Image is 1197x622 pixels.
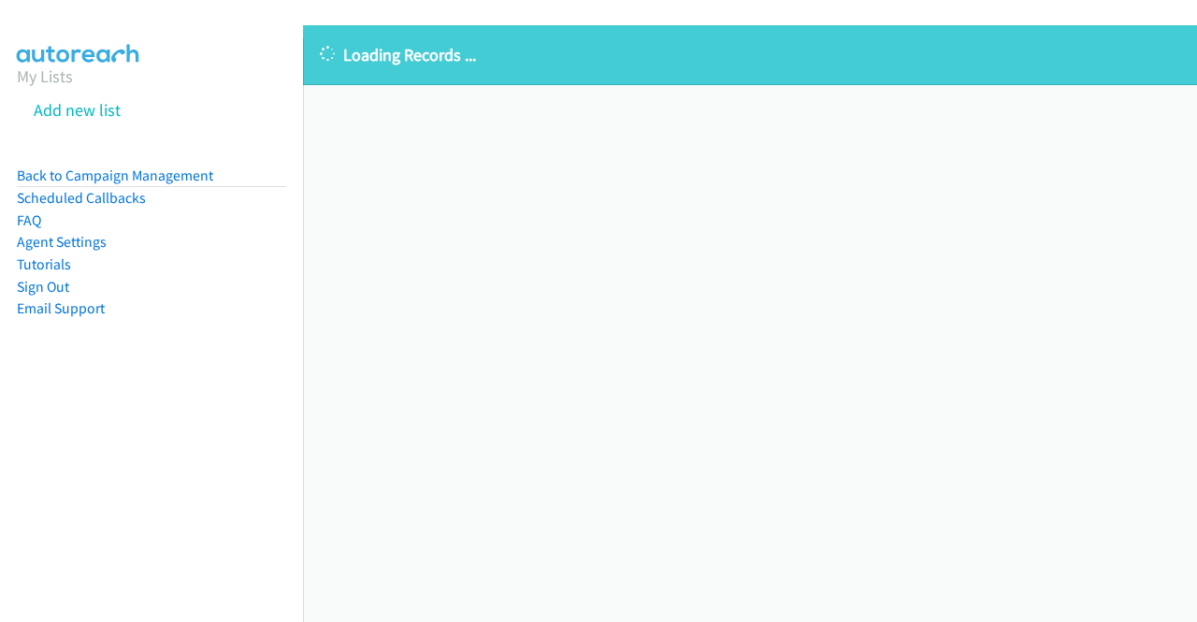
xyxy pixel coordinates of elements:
a: FAQ [17,211,41,229]
a: My Lists [17,65,73,87]
a: Scheduled Callbacks [17,189,146,207]
a: Sign Out [17,278,69,296]
a: Agent Settings [17,233,107,251]
a: Add new list [34,99,121,121]
a: Back to Campaign Management [17,166,213,184]
a: Tutorials [17,255,71,273]
p: Loading Records ... [320,42,1180,67]
a: Email Support [17,299,105,317]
